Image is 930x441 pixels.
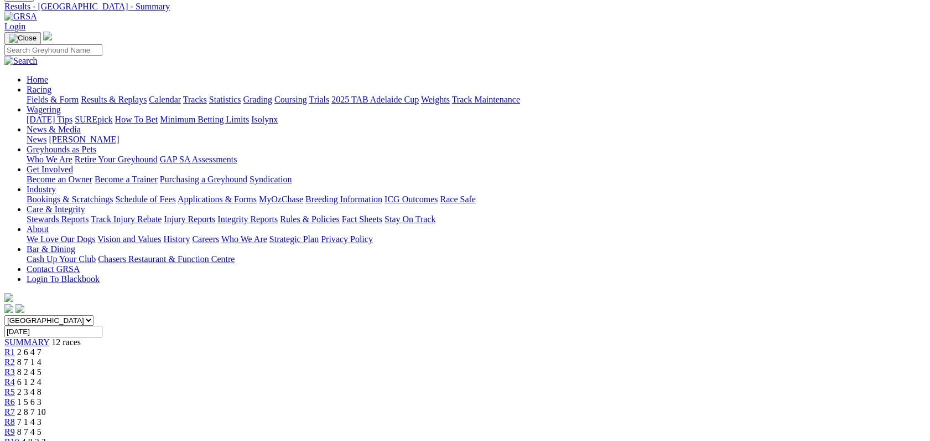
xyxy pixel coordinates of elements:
[164,214,215,224] a: Injury Reports
[4,417,15,427] a: R8
[4,367,15,377] a: R3
[309,95,329,104] a: Trials
[4,407,15,417] a: R7
[331,95,419,104] a: 2025 TAB Adelaide Cup
[4,427,15,437] a: R9
[160,115,249,124] a: Minimum Betting Limits
[27,274,100,284] a: Login To Blackbook
[27,95,79,104] a: Fields & Form
[4,304,13,313] img: facebook.svg
[27,214,89,224] a: Stewards Reports
[27,175,926,184] div: Get Involved
[49,135,119,144] a: [PERSON_NAME]
[17,377,41,387] span: 6 1 2 4
[17,347,41,357] span: 2 6 4 7
[4,326,102,337] input: Select date
[27,234,95,244] a: We Love Our Dogs
[27,194,113,204] a: Bookings & Scratchings
[4,2,926,12] div: Results - [GEOGRAPHIC_DATA] - Summary
[27,85,51,94] a: Racing
[27,125,81,134] a: News & Media
[274,95,307,104] a: Coursing
[51,337,81,347] span: 12 races
[4,293,13,302] img: logo-grsa-white.png
[342,214,382,224] a: Fact Sheets
[192,234,219,244] a: Careers
[115,115,158,124] a: How To Bet
[27,75,48,84] a: Home
[27,204,85,214] a: Care & Integrity
[243,95,272,104] a: Grading
[9,34,37,43] img: Close
[17,407,46,417] span: 2 8 7 10
[17,417,41,427] span: 7 1 4 3
[27,234,926,244] div: About
[115,194,175,204] a: Schedule of Fees
[183,95,207,104] a: Tracks
[17,397,41,407] span: 1 5 6 3
[27,155,926,165] div: Greyhounds as Pets
[250,175,292,184] a: Syndication
[27,214,926,224] div: Care & Integrity
[27,194,926,204] div: Industry
[4,387,15,397] a: R5
[209,95,241,104] a: Statistics
[95,175,158,184] a: Become a Trainer
[4,347,15,357] a: R1
[4,32,41,44] button: Toggle navigation
[4,377,15,387] a: R4
[452,95,520,104] a: Track Maintenance
[27,135,46,144] a: News
[259,194,303,204] a: MyOzChase
[27,95,926,105] div: Racing
[27,105,61,114] a: Wagering
[17,357,41,367] span: 8 7 1 4
[81,95,147,104] a: Results & Replays
[4,22,25,31] a: Login
[27,254,926,264] div: Bar & Dining
[305,194,382,204] a: Breeding Information
[4,337,49,347] a: SUMMARY
[163,234,190,244] a: History
[217,214,278,224] a: Integrity Reports
[27,244,75,254] a: Bar & Dining
[17,387,41,397] span: 2 3 4 8
[27,115,926,125] div: Wagering
[440,194,475,204] a: Race Safe
[160,155,237,164] a: GAP SA Assessments
[149,95,181,104] a: Calendar
[221,234,267,244] a: Who We Are
[4,357,15,367] a: R2
[27,135,926,145] div: News & Media
[27,115,72,124] a: [DATE] Tips
[385,194,438,204] a: ICG Outcomes
[75,155,158,164] a: Retire Your Greyhound
[17,367,41,377] span: 8 2 4 5
[4,397,15,407] span: R6
[4,56,38,66] img: Search
[17,427,41,437] span: 8 7 4 5
[251,115,278,124] a: Isolynx
[27,155,72,164] a: Who We Are
[75,115,112,124] a: SUREpick
[421,95,450,104] a: Weights
[43,32,52,40] img: logo-grsa-white.png
[27,224,49,234] a: About
[4,44,102,56] input: Search
[27,175,92,184] a: Become an Owner
[269,234,319,244] a: Strategic Plan
[27,145,96,154] a: Greyhounds as Pets
[27,254,96,264] a: Cash Up Your Club
[98,254,235,264] a: Chasers Restaurant & Function Centre
[15,304,24,313] img: twitter.svg
[27,184,56,194] a: Industry
[27,165,73,174] a: Get Involved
